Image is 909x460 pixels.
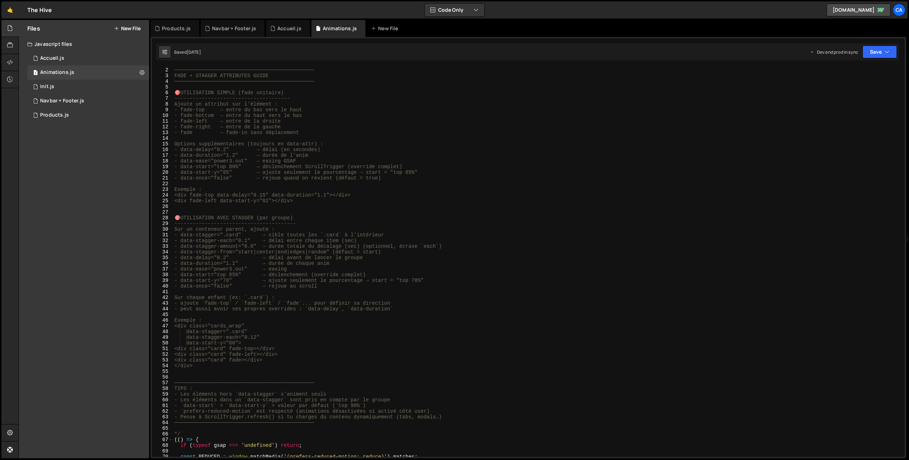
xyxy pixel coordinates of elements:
div: 22 [152,181,173,187]
div: Accueil.js [40,55,64,61]
div: 68 [152,443,173,448]
div: 57 [152,380,173,386]
div: Init.js [40,84,54,90]
div: Dev and prod in sync [810,49,858,55]
div: 30 [152,226,173,232]
div: 14 [152,135,173,141]
div: 26 [152,204,173,209]
div: 58 [152,386,173,391]
div: 63 [152,414,173,420]
div: 39 [152,278,173,283]
div: 54 [152,363,173,369]
div: Javascript files [19,37,149,51]
h2: Files [27,25,40,32]
div: 10 [152,113,173,118]
div: 43 [152,300,173,306]
div: Accueil.js [277,25,301,32]
button: Save [862,46,897,58]
div: 69 [152,448,173,454]
div: 61 [152,403,173,408]
div: 17034/46803.js [27,80,149,94]
div: 41 [152,289,173,295]
div: Products.js [162,25,191,32]
div: Animations.js [323,25,357,32]
div: 40 [152,283,173,289]
div: 5 [152,84,173,90]
div: 49 [152,335,173,340]
div: 17034/47579.js [27,108,149,122]
div: 3 [152,73,173,79]
div: 12 [152,124,173,130]
div: 59 [152,391,173,397]
div: 7 [152,96,173,101]
div: 46 [152,317,173,323]
div: 70 [152,454,173,460]
div: 67 [152,437,173,443]
div: 6 [152,90,173,96]
div: 56 [152,374,173,380]
div: 62 [152,408,173,414]
div: 24 [152,192,173,198]
div: 52 [152,352,173,357]
div: 50 [152,340,173,346]
div: 35 [152,255,173,261]
div: 42 [152,295,173,300]
div: 17034/46801.js [27,51,149,65]
div: 53 [152,357,173,363]
div: 66 [152,431,173,437]
div: 17034/46849.js [27,65,149,80]
div: 29 [152,221,173,226]
div: New File [371,25,401,32]
div: 65 [152,426,173,431]
div: 2 [152,67,173,73]
div: 18 [152,158,173,164]
div: 11 [152,118,173,124]
div: 55 [152,369,173,374]
button: New File [114,26,141,31]
div: 44 [152,306,173,312]
div: 21 [152,175,173,181]
div: Saved [174,49,201,55]
div: 60 [152,397,173,403]
div: 25 [152,198,173,204]
span: 1 [33,70,38,76]
div: 19 [152,164,173,170]
div: 64 [152,420,173,426]
div: 4 [152,79,173,84]
div: 34 [152,249,173,255]
div: 17034/47476.js [27,94,149,108]
div: 32 [152,238,173,244]
div: 45 [152,312,173,317]
div: 36 [152,261,173,266]
div: 15 [152,141,173,147]
button: Code Only [425,4,484,16]
div: The Hive [27,6,52,14]
div: 16 [152,147,173,153]
div: 51 [152,346,173,352]
div: 48 [152,329,173,335]
div: 9 [152,107,173,113]
a: [DOMAIN_NAME] [827,4,891,16]
div: Animations.js [40,69,74,76]
a: Ca [893,4,905,16]
div: 20 [152,170,173,175]
div: 37 [152,266,173,272]
div: 38 [152,272,173,278]
div: 27 [152,209,173,215]
div: Navbar + Footer.js [40,98,84,104]
div: [DATE] [187,49,201,55]
div: 8 [152,101,173,107]
div: Navbar + Footer.js [212,25,256,32]
div: Products.js [40,112,69,118]
div: 33 [152,244,173,249]
div: 17 [152,153,173,158]
div: 47 [152,323,173,329]
div: 28 [152,215,173,221]
a: 🤙 [1,1,19,18]
div: 13 [152,130,173,135]
div: 23 [152,187,173,192]
div: 31 [152,232,173,238]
